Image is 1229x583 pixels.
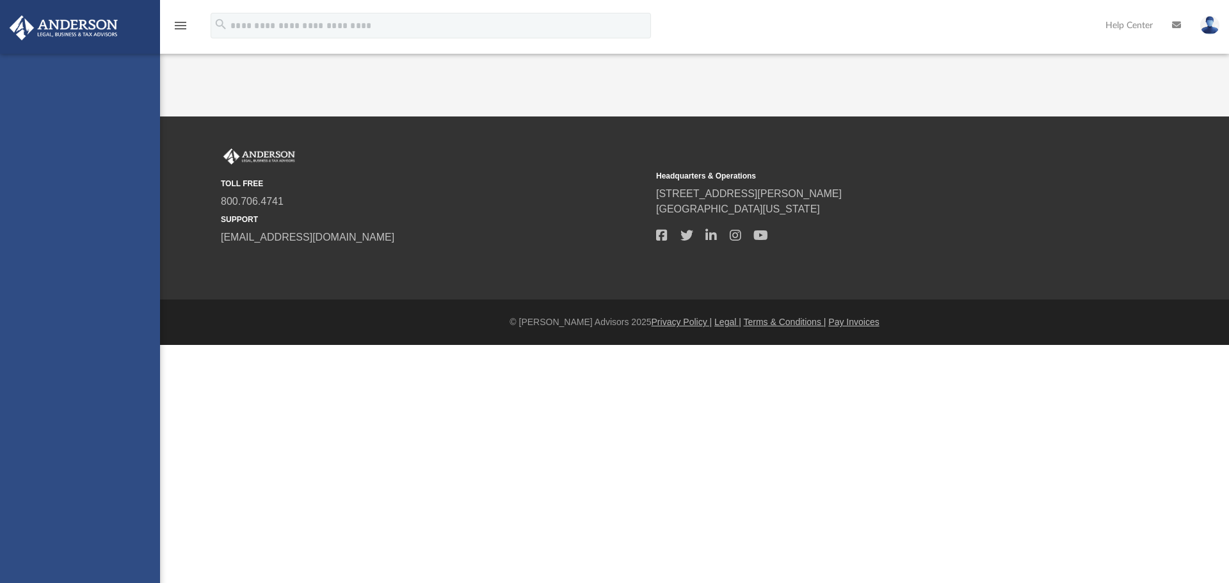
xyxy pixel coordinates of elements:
a: Terms & Conditions | [744,317,826,327]
a: Privacy Policy | [652,317,712,327]
a: 800.706.4741 [221,196,284,207]
a: [GEOGRAPHIC_DATA][US_STATE] [656,204,820,214]
a: [STREET_ADDRESS][PERSON_NAME] [656,188,842,199]
a: menu [173,24,188,33]
small: TOLL FREE [221,178,647,189]
img: User Pic [1200,16,1219,35]
div: © [PERSON_NAME] Advisors 2025 [160,315,1229,329]
i: search [214,17,228,31]
i: menu [173,18,188,33]
img: Anderson Advisors Platinum Portal [6,15,122,40]
a: [EMAIL_ADDRESS][DOMAIN_NAME] [221,232,394,243]
img: Anderson Advisors Platinum Portal [221,148,298,165]
small: SUPPORT [221,214,647,225]
a: Legal | [714,317,741,327]
small: Headquarters & Operations [656,170,1082,182]
a: Pay Invoices [828,317,879,327]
